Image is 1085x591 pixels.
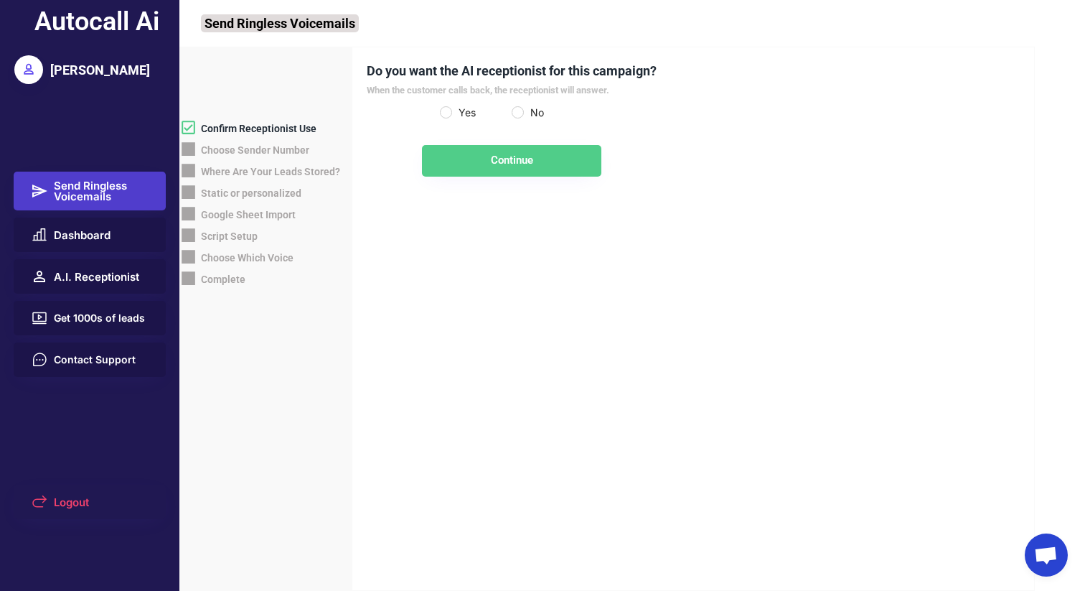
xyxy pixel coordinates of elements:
[54,497,89,508] span: Logout
[201,208,296,223] div: Google Sheet Import
[367,63,657,78] font: Do you want the AI receptionist for this campaign?
[14,218,166,252] button: Dashboard
[201,14,359,32] div: Send Ringless Voicemails
[50,61,150,79] div: [PERSON_NAME]
[34,4,159,39] div: Autocall Ai
[422,145,601,177] button: Continue
[526,108,583,118] label: No
[201,251,293,266] div: Choose Which Voice
[201,122,316,136] div: Confirm Receptionist Use
[367,85,609,96] font: When the customer calls back, the receptionist will answer.
[14,301,166,335] button: Get 1000s of leads
[54,180,149,202] span: Send Ringless Voicemails
[54,271,139,282] span: A.I. Receptionist
[54,355,136,365] span: Contact Support
[201,144,309,158] div: Choose Sender Number
[14,343,166,377] button: Contact Support
[201,230,258,244] div: Script Setup
[14,259,166,294] button: A.I. Receptionist
[1025,534,1068,577] div: Open chat
[14,485,166,519] button: Logout
[54,313,145,323] span: Get 1000s of leads
[54,230,111,241] span: Dashboard
[201,165,340,180] div: Where Are Your Leads Stored?
[454,108,512,118] label: Yes
[201,187,301,201] div: Static or personalized
[14,172,166,210] button: Send Ringless Voicemails
[201,273,245,287] div: Complete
